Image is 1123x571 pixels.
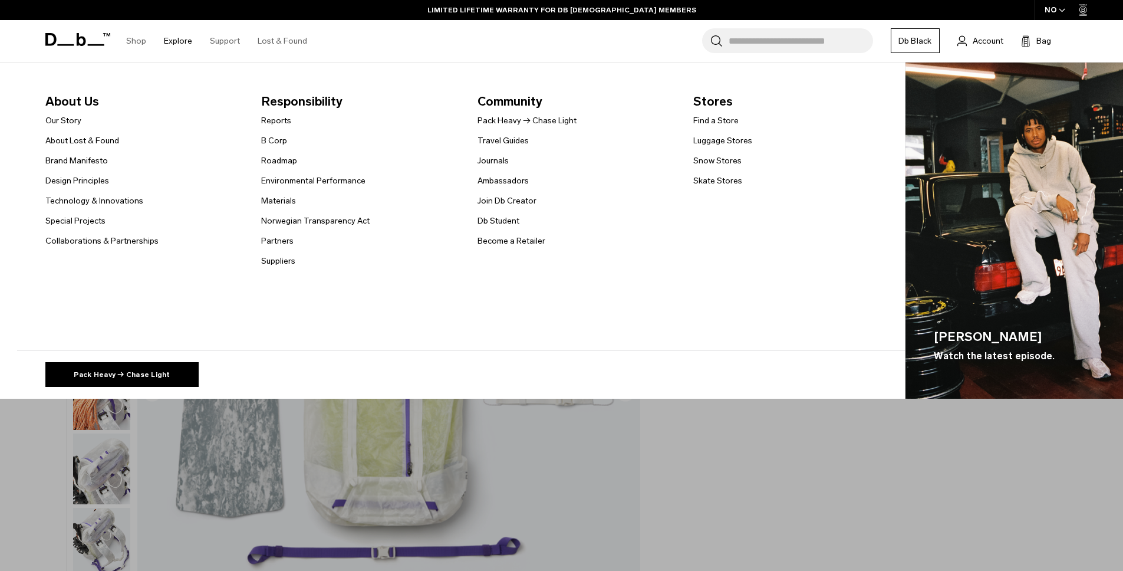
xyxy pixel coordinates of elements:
[45,175,109,187] a: Design Principles
[934,327,1055,346] span: [PERSON_NAME]
[164,20,192,62] a: Explore
[477,155,509,167] a: Journals
[261,114,291,127] a: Reports
[261,92,459,111] span: Responsibility
[477,134,529,147] a: Travel Guides
[45,215,106,227] a: Special Projects
[261,255,295,267] a: Suppliers
[477,92,675,111] span: Community
[477,215,519,227] a: Db Student
[45,155,108,167] a: Brand Manifesto
[261,235,294,247] a: Partners
[1021,34,1051,48] button: Bag
[45,235,159,247] a: Collaborations & Partnerships
[1036,35,1051,47] span: Bag
[693,92,891,111] span: Stores
[45,195,143,207] a: Technology & Innovations
[957,34,1003,48] a: Account
[45,362,199,387] a: Pack Heavy → Chase Light
[477,175,529,187] a: Ambassadors
[261,134,287,147] a: B Corp
[427,5,696,15] a: LIMITED LIFETIME WARRANTY FOR DB [DEMOGRAPHIC_DATA] MEMBERS
[891,28,940,53] a: Db Black
[477,195,536,207] a: Join Db Creator
[45,92,243,111] span: About Us
[210,20,240,62] a: Support
[261,215,370,227] a: Norwegian Transparency Act
[477,114,577,127] a: Pack Heavy → Chase Light
[261,155,297,167] a: Roadmap
[693,175,742,187] a: Skate Stores
[973,35,1003,47] span: Account
[45,134,119,147] a: About Lost & Found
[693,114,739,127] a: Find a Store
[934,349,1055,363] span: Watch the latest episode.
[261,195,296,207] a: Materials
[477,235,545,247] a: Become a Retailer
[693,134,752,147] a: Luggage Stores
[261,175,365,187] a: Environmental Performance
[693,155,742,167] a: Snow Stores
[258,20,307,62] a: Lost & Found
[45,114,81,127] a: Our Story
[126,20,146,62] a: Shop
[117,20,316,62] nav: Main Navigation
